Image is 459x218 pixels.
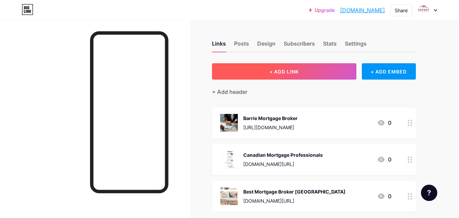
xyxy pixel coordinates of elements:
div: Settings [345,39,367,52]
img: Canadian Mortgage Professionals [220,151,238,168]
div: + ADD EMBED [362,63,416,80]
div: Posts [234,39,249,52]
img: Barrie Mortgage Broker [220,114,238,132]
div: Stats [323,39,337,52]
div: 0 [377,192,391,200]
div: [DOMAIN_NAME][URL] [243,197,346,204]
div: Best Mortgage Broker [GEOGRAPHIC_DATA] [243,188,346,195]
img: expertmortgage [417,4,430,17]
div: 0 [377,155,391,164]
div: Share [395,7,408,14]
a: [DOMAIN_NAME] [340,6,385,14]
div: Subscribers [284,39,315,52]
div: [URL][DOMAIN_NAME] [243,124,298,131]
div: Barrie Mortgage Broker [243,115,298,122]
img: Best Mortgage Broker Canada [220,187,238,205]
a: Upgrade [309,7,335,13]
div: Canadian Mortgage Professionals [243,151,323,158]
div: [DOMAIN_NAME][URL] [243,161,323,168]
div: Design [257,39,276,52]
button: + ADD LINK [212,63,356,80]
div: Links [212,39,226,52]
div: + Add header [212,88,247,96]
div: 0 [377,119,391,127]
span: + ADD LINK [269,69,299,74]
